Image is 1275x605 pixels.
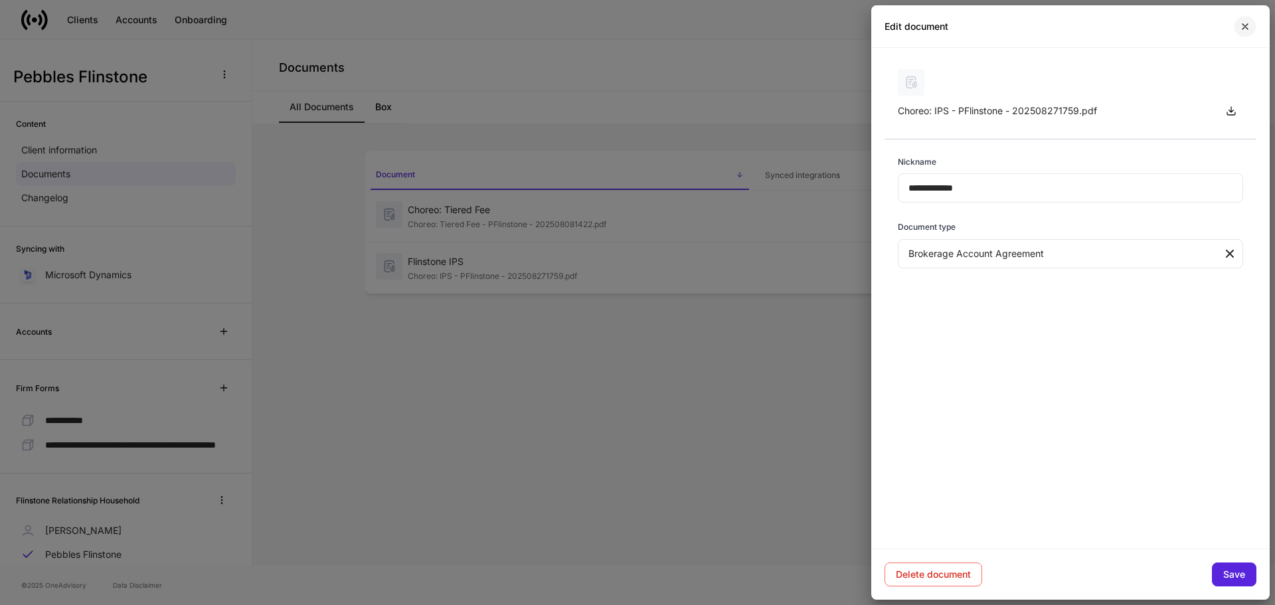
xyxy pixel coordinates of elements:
div: Save [1223,570,1245,579]
div: Choreo: IPS - PFlinstone - 202508271759.pdf [898,104,1209,118]
h6: Nickname [898,155,936,168]
button: Save [1212,562,1256,586]
div: Brokerage Account Agreement [898,239,1222,268]
h2: Edit document [885,20,948,33]
h6: Document type [898,220,956,233]
div: Delete document [896,570,971,579]
img: svg%3e [898,69,924,96]
button: Delete document [885,562,982,586]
